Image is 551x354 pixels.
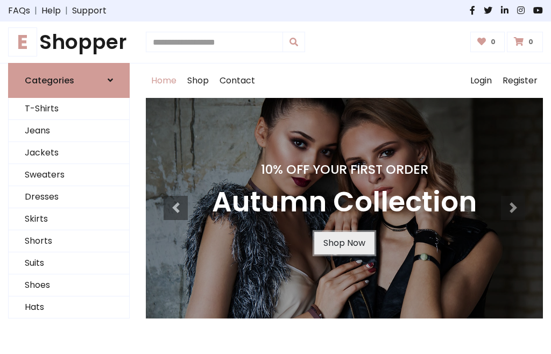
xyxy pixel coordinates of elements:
[8,4,30,17] a: FAQs
[497,63,543,98] a: Register
[8,63,130,98] a: Categories
[182,63,214,98] a: Shop
[61,4,72,17] span: |
[25,75,74,86] h6: Categories
[314,232,375,254] a: Shop Now
[212,186,477,219] h3: Autumn Collection
[30,4,41,17] span: |
[9,164,129,186] a: Sweaters
[470,32,505,52] a: 0
[9,208,129,230] a: Skirts
[8,27,37,56] span: E
[72,4,107,17] a: Support
[212,162,477,177] h4: 10% Off Your First Order
[8,30,130,54] h1: Shopper
[9,274,129,296] a: Shoes
[9,142,129,164] a: Jackets
[214,63,260,98] a: Contact
[9,120,129,142] a: Jeans
[9,252,129,274] a: Suits
[9,186,129,208] a: Dresses
[488,37,498,47] span: 0
[465,63,497,98] a: Login
[9,98,129,120] a: T-Shirts
[526,37,536,47] span: 0
[9,230,129,252] a: Shorts
[8,30,130,54] a: EShopper
[41,4,61,17] a: Help
[146,63,182,98] a: Home
[9,296,129,318] a: Hats
[507,32,543,52] a: 0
